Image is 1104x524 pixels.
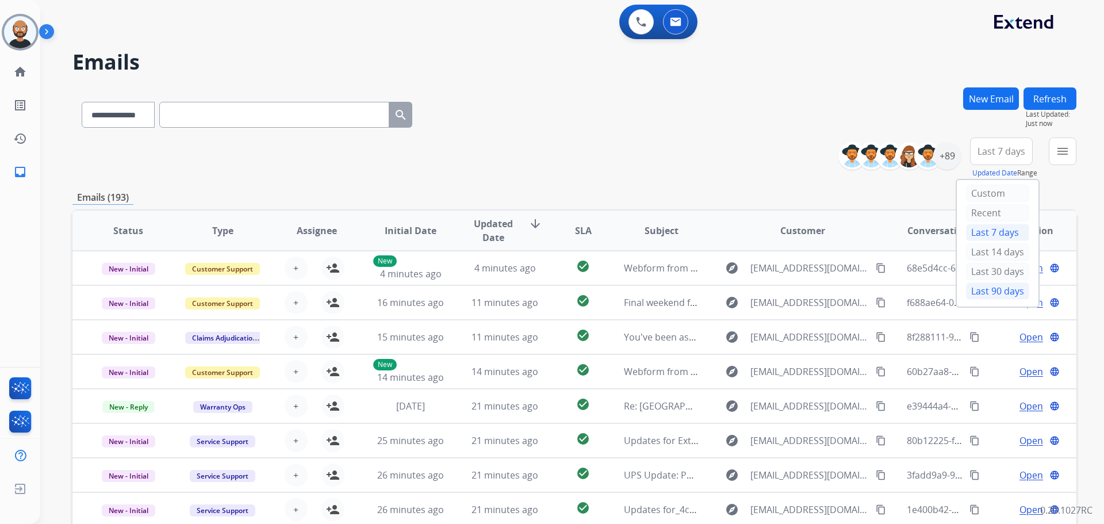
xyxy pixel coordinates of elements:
p: New [373,255,397,267]
img: avatar [4,16,36,48]
span: Final weekend for fall savings [624,296,749,309]
span: Type [212,224,233,238]
div: Last 90 days [966,282,1029,300]
div: Last 14 days [966,243,1029,261]
mat-icon: language [1049,401,1060,411]
div: Custom [966,185,1029,202]
span: New - Initial [102,504,155,517]
span: Customer Support [185,366,260,378]
span: Initial Date [385,224,436,238]
span: 14 minutes ago [377,371,444,384]
span: Open [1019,330,1043,344]
mat-icon: content_copy [876,366,886,377]
span: [DATE] [396,400,425,412]
span: Last Updated: [1026,110,1076,119]
span: 60b27aa8-9abb-48f8-860a-29d3a0d10c0c [907,365,1083,378]
div: Recent [966,204,1029,221]
span: SLA [575,224,592,238]
mat-icon: history [13,132,27,146]
mat-icon: content_copy [876,332,886,342]
button: + [285,395,308,418]
mat-icon: content_copy [876,297,886,308]
mat-icon: person_add [326,330,340,344]
span: 80b12225-f355-4465-9571-8f36824ada33 [907,434,1080,447]
mat-icon: content_copy [876,263,886,273]
span: [EMAIL_ADDRESS][DOMAIN_NAME] [750,330,869,344]
mat-icon: content_copy [969,470,980,480]
mat-icon: search [394,108,408,122]
span: 1e400b42-740a-4cd7-ac27-ab75930897bb [907,503,1086,516]
span: Updated Date [467,217,520,244]
span: Service Support [190,504,255,517]
span: New - Initial [102,332,155,344]
span: New - Initial [102,435,155,447]
span: Updates for_4c542b6c-787e-44aa-980f-b4a94d87c59c_Chavez Nicalette [624,503,929,516]
span: Range [972,168,1037,178]
mat-icon: check_circle [576,328,590,342]
span: Claims Adjudication [185,332,264,344]
p: 0.20.1027RC [1040,503,1092,517]
button: + [285,326,308,349]
mat-icon: check_circle [576,363,590,377]
button: New Email [963,87,1019,110]
mat-icon: content_copy [876,504,886,515]
span: Open [1019,434,1043,447]
mat-icon: explore [725,503,739,517]
mat-icon: content_copy [969,435,980,446]
button: Last 7 days [970,137,1033,165]
span: [EMAIL_ADDRESS][DOMAIN_NAME] [750,365,869,378]
span: New - Initial [102,366,155,378]
span: Subject [645,224,678,238]
span: [EMAIL_ADDRESS][DOMAIN_NAME] [750,399,869,413]
button: + [285,360,308,383]
button: + [285,257,308,280]
span: 11 minutes ago [471,296,538,309]
mat-icon: content_copy [876,470,886,480]
mat-icon: check_circle [576,294,590,308]
span: [EMAIL_ADDRESS][DOMAIN_NAME] [750,468,869,482]
div: Last 30 days [966,263,1029,280]
p: Emails (193) [72,190,133,205]
mat-icon: explore [725,434,739,447]
span: Assignee [297,224,337,238]
mat-icon: check_circle [576,397,590,411]
mat-icon: content_copy [969,401,980,411]
span: UPS Update: Package Scheduled for Delivery [DATE] [624,469,848,481]
mat-icon: content_copy [876,435,886,446]
span: Service Support [190,470,255,482]
mat-icon: language [1049,470,1060,480]
mat-icon: content_copy [969,332,980,342]
span: Warranty Ops [193,401,252,413]
span: + [293,261,298,275]
mat-icon: explore [725,330,739,344]
mat-icon: inbox [13,165,27,179]
span: 21 minutes ago [471,434,538,447]
mat-icon: check_circle [576,466,590,480]
mat-icon: person_add [326,503,340,517]
span: Open [1019,503,1043,517]
div: +89 [933,142,961,170]
mat-icon: explore [725,468,739,482]
span: Customer Support [185,263,260,275]
span: Webform from [EMAIL_ADDRESS][DOMAIN_NAME] on [DATE] [624,365,884,378]
button: + [285,429,308,452]
mat-icon: menu [1056,144,1069,158]
span: 26 minutes ago [377,469,444,481]
span: 16 minutes ago [377,296,444,309]
span: Last 7 days [977,149,1025,154]
span: 4 minutes ago [474,262,536,274]
mat-icon: person_add [326,399,340,413]
span: New - Initial [102,263,155,275]
button: + [285,498,308,521]
span: New - Initial [102,297,155,309]
span: Customer Support [185,297,260,309]
span: 15 minutes ago [377,331,444,343]
div: Last 7 days [966,224,1029,241]
span: 8f288111-92a7-448b-a1fe-2eccd370e5f0 [907,331,1077,343]
span: 21 minutes ago [471,503,538,516]
span: + [293,296,298,309]
span: 14 minutes ago [471,365,538,378]
span: Updates for Extend 10546066-3a76-410a-877a-958ac1fe3e1f_Brittany [PERSON_NAME] [624,434,994,447]
mat-icon: arrow_downward [528,217,542,231]
span: Re: [GEOGRAPHIC_DATA] SO:624H049394 CXID: 624H049083 [624,400,881,412]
